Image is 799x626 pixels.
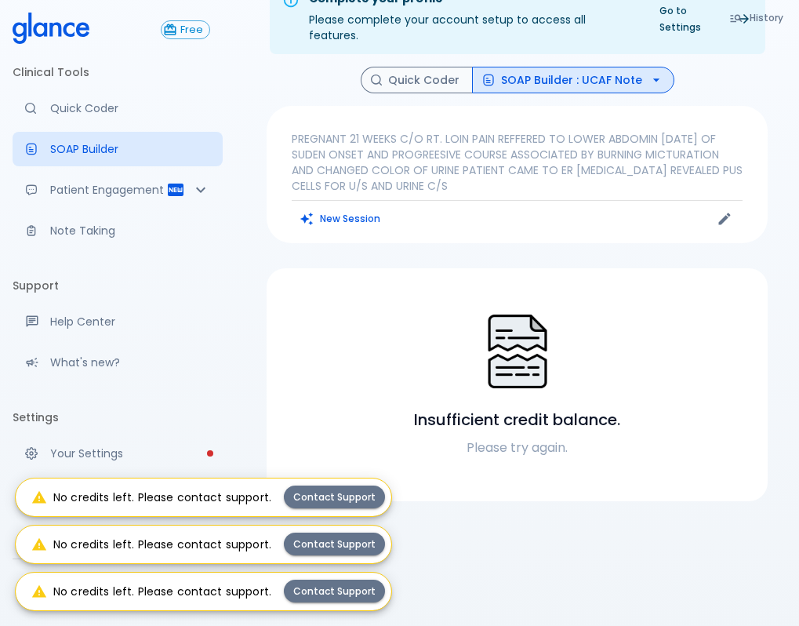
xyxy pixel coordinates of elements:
[13,399,223,436] li: Settings
[50,100,210,116] p: Quick Coder
[284,580,385,602] button: Contact Support
[161,20,223,39] a: Click to view or change your subscription
[292,207,390,230] button: Clears all inputs and results.
[284,486,385,508] button: Contact Support
[161,20,210,39] button: Free
[31,577,271,606] div: No credits left. Please contact support.
[472,67,674,94] button: SOAP Builder : UCAF Note
[284,533,385,555] button: Contact Support
[361,67,473,94] button: Quick Coder
[174,24,209,36] span: Free
[50,182,166,198] p: Patient Engagement
[414,407,620,432] h6: Insufficient credit balance.
[478,312,557,391] img: Search Not Found
[31,530,271,559] div: No credits left. Please contact support.
[13,566,223,620] div: [PERSON_NAME][GEOGRAPHIC_DATA]
[50,355,210,370] p: What's new?
[50,223,210,238] p: Note Taking
[13,436,223,471] a: Please complete account setup
[13,345,223,380] div: Recent updates and feature releases
[50,141,210,157] p: SOAP Builder
[13,91,223,126] a: Moramiz: Find ICD10AM codes instantly
[13,213,223,248] a: Advanced note-taking
[713,207,736,231] button: Edit
[721,6,793,29] button: History
[285,439,749,457] p: Please try again.
[13,304,223,339] a: Get help from our support team
[50,314,210,329] p: Help Center
[50,446,210,461] p: Your Settings
[13,132,223,166] a: Docugen: Compose a clinical documentation in seconds
[13,267,223,304] li: Support
[13,173,223,207] div: Patient Reports & Referrals
[13,53,223,91] li: Clinical Tools
[31,483,271,511] div: No credits left. Please contact support.
[292,131,743,194] p: PREGNANT 21 WEEKS C/O RT. LOIN PAIN REFFERED TO LOWER ABDOMIN [DATE] OF SUDEN ONSET AND PROGREESI...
